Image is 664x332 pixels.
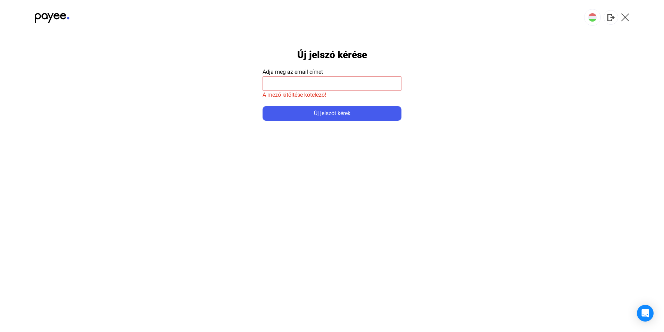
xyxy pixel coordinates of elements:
[35,9,69,23] img: black-payee-blue-dot.svg
[637,305,654,322] div: Open Intercom Messenger
[297,49,367,61] h1: Új jelszó kérése
[584,9,601,26] button: HU
[604,10,618,25] button: logout-grey
[607,14,615,21] img: logout-grey
[265,109,399,118] div: Új jelszót kérek
[621,13,629,22] img: X
[263,91,401,99] mat-error: A mező kitöltése kötelező!
[588,13,597,22] img: HU
[263,106,401,121] button: Új jelszót kérek
[263,69,323,75] span: Adja meg az email címet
